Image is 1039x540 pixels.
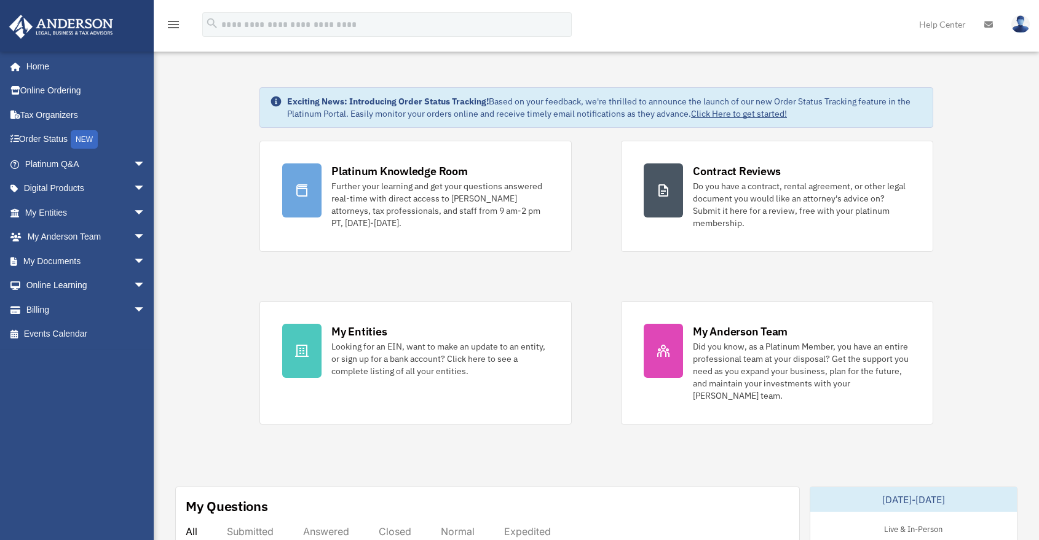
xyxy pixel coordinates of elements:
div: NEW [71,130,98,149]
i: menu [166,17,181,32]
div: My Anderson Team [693,324,788,339]
a: My Anderson Teamarrow_drop_down [9,225,164,249]
a: Online Ordering [9,79,164,103]
a: menu [166,22,181,32]
a: My Documentsarrow_drop_down [9,249,164,273]
div: Did you know, as a Platinum Member, you have an entire professional team at your disposal? Get th... [693,340,911,402]
a: Tax Organizers [9,103,164,127]
span: arrow_drop_down [133,249,158,274]
img: User Pic [1011,15,1030,33]
div: [DATE]-[DATE] [810,487,1017,512]
div: Further your learning and get your questions answered real-time with direct access to [PERSON_NAM... [331,180,549,229]
div: Submitted [227,525,274,538]
span: arrow_drop_down [133,273,158,299]
div: Looking for an EIN, want to make an update to an entity, or sign up for a bank account? Click her... [331,340,549,377]
strong: Exciting News: Introducing Order Status Tracking! [287,96,489,107]
span: arrow_drop_down [133,200,158,225]
span: arrow_drop_down [133,225,158,250]
a: My Anderson Team Did you know, as a Platinum Member, you have an entire professional team at your... [621,301,933,425]
div: Expedited [504,525,551,538]
a: My Entities Looking for an EIN, want to make an update to an entity, or sign up for a bank accoun... [259,301,572,425]
a: Order StatusNEW [9,127,164,152]
i: search [205,17,219,30]
div: Live & In-Person [874,522,952,534]
span: arrow_drop_down [133,152,158,177]
a: Billingarrow_drop_down [9,297,164,322]
a: Contract Reviews Do you have a contract, rental agreement, or other legal document you would like... [621,141,933,252]
img: Anderson Advisors Platinum Portal [6,15,117,39]
div: Answered [303,525,349,538]
div: Platinum Knowledge Room [331,163,468,179]
div: Based on your feedback, we're thrilled to announce the launch of our new Order Status Tracking fe... [287,95,923,120]
a: My Entitiesarrow_drop_down [9,200,164,225]
a: Platinum Q&Aarrow_drop_down [9,152,164,176]
a: Online Learningarrow_drop_down [9,273,164,298]
a: Platinum Knowledge Room Further your learning and get your questions answered real-time with dire... [259,141,572,252]
a: Click Here to get started! [691,108,787,119]
div: Do you have a contract, rental agreement, or other legal document you would like an attorney's ad... [693,180,911,229]
div: My Questions [186,497,268,515]
a: Home [9,54,158,79]
a: Digital Productsarrow_drop_down [9,176,164,201]
a: Events Calendar [9,322,164,346]
div: Closed [379,525,411,538]
div: Contract Reviews [693,163,781,179]
span: arrow_drop_down [133,297,158,323]
div: My Entities [331,324,387,339]
span: arrow_drop_down [133,176,158,202]
div: Normal [441,525,475,538]
div: All [186,525,197,538]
